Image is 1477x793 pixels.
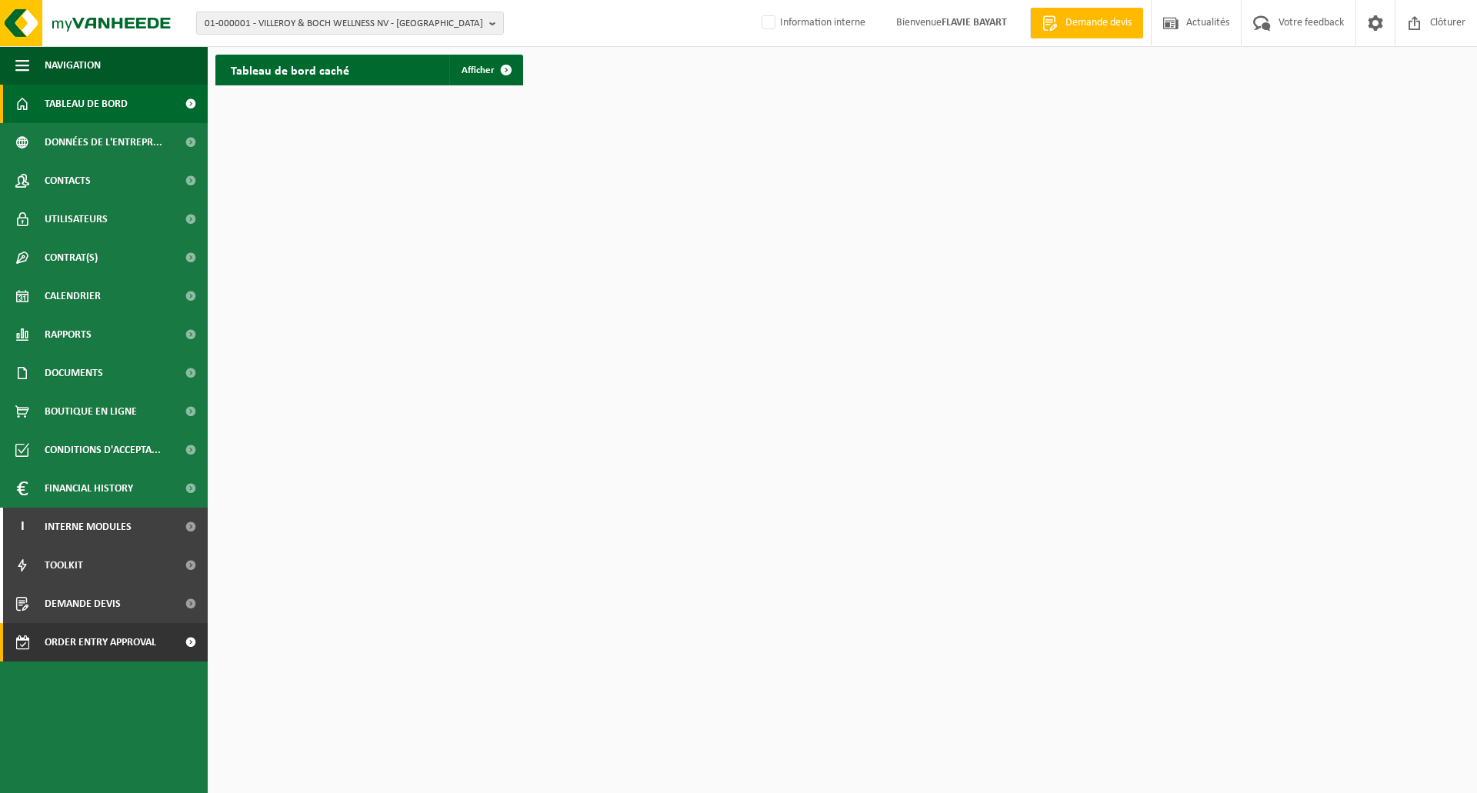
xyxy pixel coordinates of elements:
span: Order entry approval [45,623,156,661]
span: Données de l'entrepr... [45,123,162,162]
button: 01-000001 - VILLEROY & BOCH WELLNESS NV - [GEOGRAPHIC_DATA] [196,12,504,35]
span: 01-000001 - VILLEROY & BOCH WELLNESS NV - [GEOGRAPHIC_DATA] [205,12,483,35]
span: Navigation [45,46,101,85]
span: Tableau de bord [45,85,128,123]
span: Interne modules [45,508,132,546]
span: Financial History [45,469,133,508]
span: Toolkit [45,546,83,585]
span: Demande devis [45,585,121,623]
h2: Tableau de bord caché [215,55,365,85]
span: Documents [45,354,103,392]
a: Demande devis [1030,8,1143,38]
label: Information interne [759,12,865,35]
a: Afficher [449,55,522,85]
span: Conditions d'accepta... [45,431,161,469]
span: Utilisateurs [45,200,108,238]
span: Rapports [45,315,92,354]
span: Demande devis [1062,15,1135,31]
span: Contrat(s) [45,238,98,277]
span: Boutique en ligne [45,392,137,431]
span: I [15,508,29,546]
span: Contacts [45,162,91,200]
strong: FLAVIE BAYART [942,17,1007,28]
span: Calendrier [45,277,101,315]
span: Afficher [462,65,495,75]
